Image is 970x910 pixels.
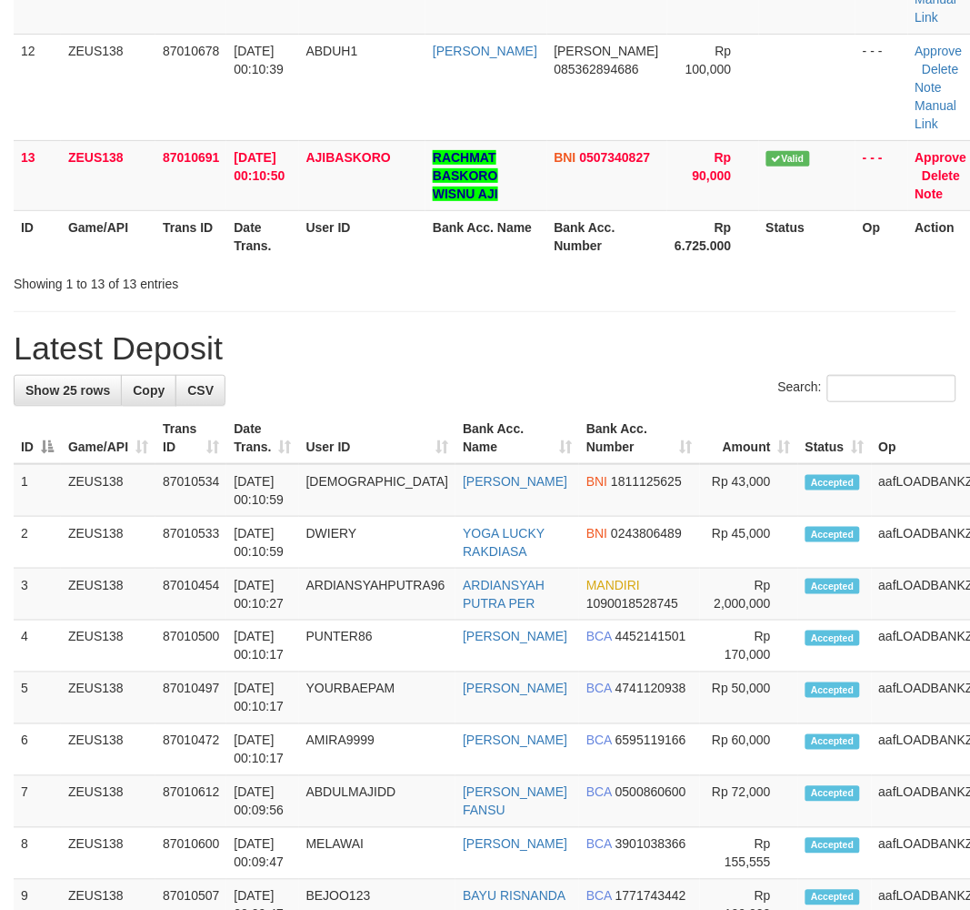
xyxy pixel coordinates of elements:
[586,785,612,800] span: BCA
[226,210,298,262] th: Date Trans.
[923,168,961,183] a: Delete
[155,412,226,464] th: Trans ID: activate to sort column ascending
[226,776,298,828] td: [DATE] 00:09:56
[226,724,298,776] td: [DATE] 00:10:17
[805,527,860,542] span: Accepted
[463,630,567,644] a: [PERSON_NAME]
[299,724,456,776] td: AMIRA9999
[14,828,61,880] td: 8
[463,474,567,489] a: [PERSON_NAME]
[586,682,612,696] span: BCA
[299,412,456,464] th: User ID: activate to sort column ascending
[14,464,61,517] td: 1
[586,578,640,592] span: MANDIRI
[615,733,686,748] span: Copy 6595119166 to clipboard
[14,672,61,724] td: 5
[855,210,907,262] th: Op
[14,621,61,672] td: 4
[580,150,651,165] span: Copy 0507340827 to clipboard
[121,375,176,406] a: Copy
[14,268,391,293] div: Showing 1 to 13 of 13 entries
[693,150,732,183] span: Rp 90,000
[155,828,226,880] td: 87010600
[586,630,612,644] span: BCA
[187,383,214,398] span: CSV
[463,889,565,904] a: BAYU RISNANDA
[915,98,957,131] a: Manual Link
[915,44,963,58] a: Approve
[175,375,225,406] a: CSV
[61,828,155,880] td: ZEUS138
[700,828,798,880] td: Rp 155,555
[155,776,226,828] td: 87010612
[306,44,358,58] span: ABDUH1
[463,682,567,696] a: [PERSON_NAME]
[615,889,686,904] span: Copy 1771743442 to clipboard
[700,464,798,517] td: Rp 43,000
[923,62,959,76] a: Delete
[586,837,612,852] span: BCA
[61,776,155,828] td: ZEUS138
[555,62,639,76] span: Copy 085362894686 to clipboard
[700,672,798,724] td: Rp 50,000
[766,151,810,167] span: Valid transaction
[759,210,856,262] th: Status
[226,517,298,569] td: [DATE] 00:10:59
[463,785,567,818] a: [PERSON_NAME] FANSU
[226,828,298,880] td: [DATE] 00:09:47
[14,140,61,210] td: 13
[579,412,700,464] th: Bank Acc. Number: activate to sort column ascending
[133,383,165,398] span: Copy
[700,776,798,828] td: Rp 72,000
[586,526,607,541] span: BNI
[14,34,61,140] td: 12
[455,412,579,464] th: Bank Acc. Name: activate to sort column ascending
[805,734,860,750] span: Accepted
[14,517,61,569] td: 2
[805,786,860,802] span: Accepted
[685,44,732,76] span: Rp 100,000
[14,569,61,621] td: 3
[299,210,425,262] th: User ID
[615,630,686,644] span: Copy 4452141501 to clipboard
[14,375,122,406] a: Show 25 rows
[299,517,456,569] td: DWIERY
[226,412,298,464] th: Date Trans.: activate to sort column ascending
[805,890,860,905] span: Accepted
[163,150,219,165] span: 87010691
[61,724,155,776] td: ZEUS138
[61,412,155,464] th: Game/API: activate to sort column ascending
[61,672,155,724] td: ZEUS138
[700,724,798,776] td: Rp 60,000
[805,682,860,698] span: Accepted
[299,828,456,880] td: MELAWAI
[306,150,391,165] span: AJIBASKORO
[805,631,860,646] span: Accepted
[463,837,567,852] a: [PERSON_NAME]
[299,464,456,517] td: [DEMOGRAPHIC_DATA]
[61,464,155,517] td: ZEUS138
[25,383,110,398] span: Show 25 rows
[700,412,798,464] th: Amount: activate to sort column ascending
[855,140,907,210] td: - - -
[615,837,686,852] span: Copy 3901038366 to clipboard
[805,579,860,594] span: Accepted
[586,733,612,748] span: BCA
[798,412,872,464] th: Status: activate to sort column ascending
[827,375,956,402] input: Search:
[611,474,682,489] span: Copy 1811125625 to clipboard
[299,569,456,621] td: ARDIANSYAHPUTRA96
[163,44,219,58] span: 87010678
[433,44,537,58] a: [PERSON_NAME]
[463,526,545,559] a: YOGA LUCKY RAKDIASA
[299,621,456,672] td: PUNTER86
[61,621,155,672] td: ZEUS138
[226,464,298,517] td: [DATE] 00:10:59
[915,187,944,201] a: Note
[155,569,226,621] td: 87010454
[61,210,155,262] th: Game/API
[299,672,456,724] td: YOURBAEPAM
[778,375,956,402] label: Search:
[805,838,860,854] span: Accepted
[667,210,758,262] th: Rp 6.725.000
